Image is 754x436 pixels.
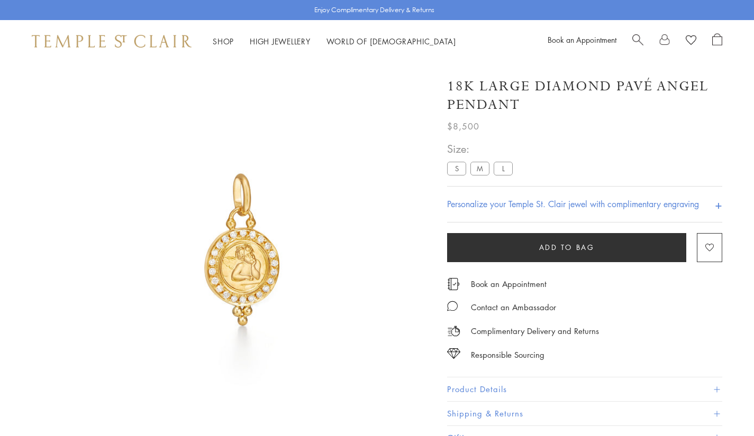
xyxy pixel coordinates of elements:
[447,402,722,425] button: Shipping & Returns
[447,77,722,114] h1: 18K Large Diamond Pavé Angel Pendant
[32,35,192,48] img: Temple St. Clair
[447,198,699,210] h4: Personalize your Temple St. Clair jewel with complimentary engraving
[494,162,513,175] label: L
[250,36,311,47] a: High JewelleryHigh Jewellery
[447,348,460,359] img: icon_sourcing.svg
[539,242,595,253] span: Add to bag
[447,140,517,157] span: Size:
[326,36,456,47] a: World of [DEMOGRAPHIC_DATA]World of [DEMOGRAPHIC_DATA]
[632,33,643,49] a: Search
[686,33,696,49] a: View Wishlist
[447,377,722,401] button: Product Details
[471,348,544,361] div: Responsible Sourcing
[712,33,722,49] a: Open Shopping Bag
[213,36,234,47] a: ShopShop
[470,162,489,175] label: M
[447,162,466,175] label: S
[548,34,616,45] a: Book an Appointment
[447,324,460,338] img: icon_delivery.svg
[314,5,434,15] p: Enjoy Complimentary Delivery & Returns
[471,324,599,338] p: Complimentary Delivery and Returns
[471,278,547,290] a: Book an Appointment
[471,301,556,314] div: Contact an Ambassador
[715,194,722,214] h4: +
[213,35,456,48] nav: Main navigation
[447,119,479,133] span: $8,500
[447,278,460,290] img: icon_appointment.svg
[447,233,686,262] button: Add to bag
[447,301,458,311] img: MessageIcon-01_2.svg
